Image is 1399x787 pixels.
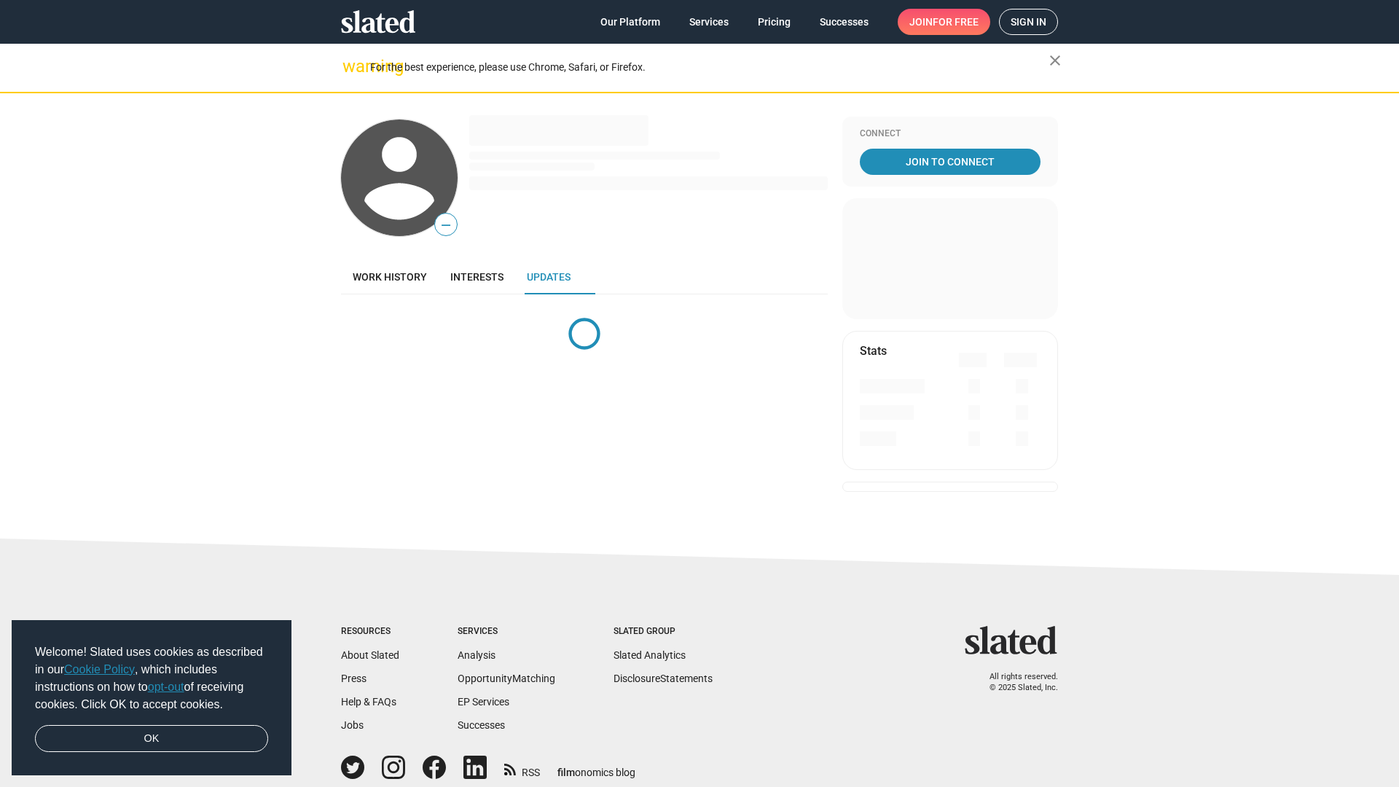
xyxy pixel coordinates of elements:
a: Pricing [746,9,802,35]
a: opt-out [148,681,184,693]
mat-card-title: Stats [860,343,887,359]
a: Work history [341,259,439,294]
a: Interests [439,259,515,294]
mat-icon: warning [342,58,360,75]
a: Press [341,673,367,684]
div: Services [458,626,555,638]
span: Our Platform [600,9,660,35]
a: Successes [808,9,880,35]
span: Services [689,9,729,35]
a: Slated Analytics [614,649,686,661]
span: Join [909,9,979,35]
a: Our Platform [589,9,672,35]
div: Resources [341,626,399,638]
span: Work history [353,271,427,283]
div: Slated Group [614,626,713,638]
span: Successes [820,9,869,35]
a: RSS [504,757,540,780]
a: EP Services [458,696,509,708]
span: film [557,767,575,778]
span: Interests [450,271,503,283]
a: dismiss cookie message [35,725,268,753]
a: Sign in [999,9,1058,35]
div: cookieconsent [12,620,291,776]
a: Updates [515,259,582,294]
span: Welcome! Slated uses cookies as described in our , which includes instructions on how to of recei... [35,643,268,713]
mat-icon: close [1046,52,1064,69]
span: Updates [527,271,571,283]
a: OpportunityMatching [458,673,555,684]
a: Joinfor free [898,9,990,35]
span: Join To Connect [863,149,1038,175]
a: About Slated [341,649,399,661]
a: Jobs [341,719,364,731]
div: Connect [860,128,1041,140]
p: All rights reserved. © 2025 Slated, Inc. [974,672,1058,693]
span: for free [933,9,979,35]
span: — [435,216,457,235]
a: DisclosureStatements [614,673,713,684]
span: Sign in [1011,9,1046,34]
a: Services [678,9,740,35]
a: filmonomics blog [557,754,635,780]
a: Analysis [458,649,495,661]
a: Cookie Policy [64,663,135,676]
a: Successes [458,719,505,731]
span: Pricing [758,9,791,35]
a: Help & FAQs [341,696,396,708]
div: For the best experience, please use Chrome, Safari, or Firefox. [370,58,1049,77]
a: Join To Connect [860,149,1041,175]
